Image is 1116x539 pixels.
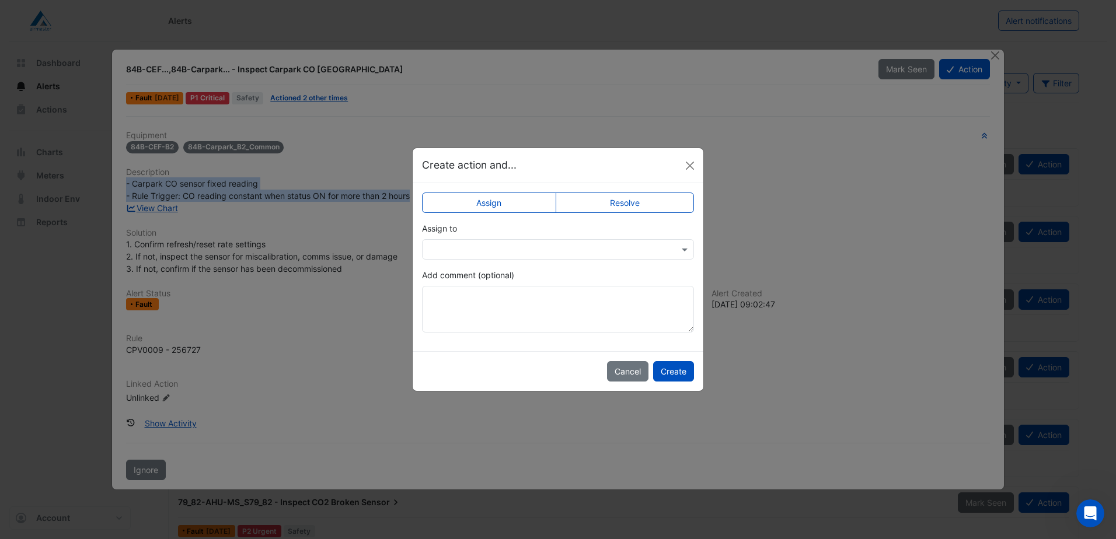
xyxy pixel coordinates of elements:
[653,361,694,381] button: Create
[422,192,556,213] label: Assign
[422,222,457,235] label: Assign to
[422,269,514,281] label: Add comment (optional)
[1076,499,1104,527] iframe: Intercom live chat
[607,361,648,381] button: Cancel
[422,157,517,173] h5: Create action and...
[681,157,699,174] button: Close
[556,192,695,213] label: Resolve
